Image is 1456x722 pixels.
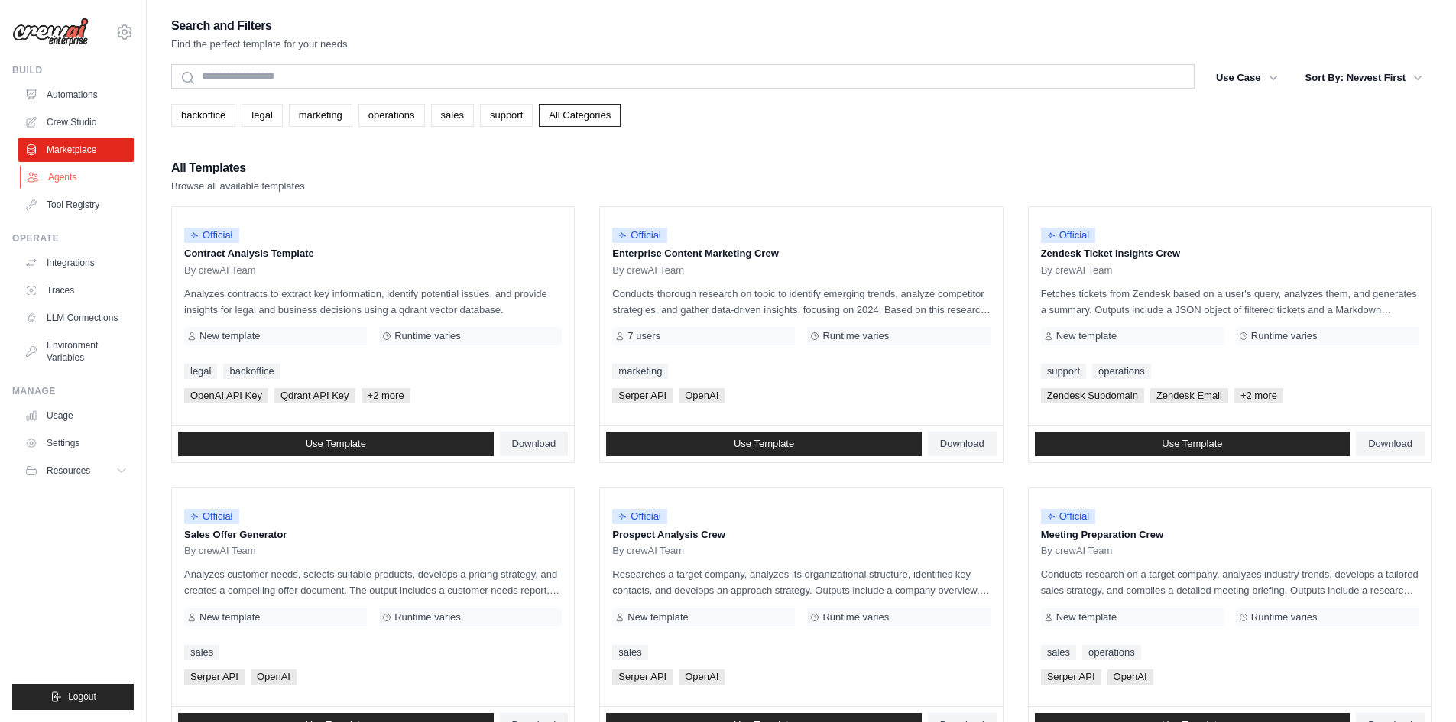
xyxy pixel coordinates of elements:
a: Download [1356,432,1425,456]
span: Use Template [734,438,794,450]
a: Crew Studio [18,110,134,134]
a: operations [1082,645,1141,660]
span: Serper API [184,669,245,685]
a: Use Template [178,432,494,456]
span: Download [512,438,556,450]
a: Integrations [18,251,134,275]
a: legal [184,364,217,379]
span: Qdrant API Key [274,388,355,403]
button: Resources [18,458,134,483]
span: Official [184,228,239,243]
p: Fetches tickets from Zendesk based on a user's query, analyzes them, and generates a summary. Out... [1041,286,1419,318]
span: By crewAI Team [612,264,684,277]
a: marketing [289,104,352,127]
a: Use Template [606,432,922,456]
h2: Search and Filters [171,15,348,37]
p: Contract Analysis Template [184,246,562,261]
p: Sales Offer Generator [184,527,562,542]
a: Marketplace [18,138,134,162]
span: Resources [47,465,90,477]
span: Runtime varies [1251,330,1318,342]
a: sales [431,104,474,127]
a: legal [242,104,282,127]
img: Logo [12,18,89,47]
a: Environment Variables [18,333,134,370]
a: backoffice [223,364,280,379]
p: Researches a target company, analyzes its organizational structure, identifies key contacts, and ... [612,566,990,598]
h2: All Templates [171,157,305,179]
div: Operate [12,232,134,244]
a: Use Template [1035,432,1351,456]
a: backoffice [171,104,235,127]
span: Official [612,228,667,243]
span: OpenAI [1107,669,1153,685]
a: Traces [18,278,134,303]
a: Usage [18,403,134,428]
a: All Categories [539,104,621,127]
p: Zendesk Ticket Insights Crew [1041,246,1419,261]
span: New template [199,611,260,623]
iframe: Chat Widget [1380,649,1456,722]
a: marketing [612,364,668,379]
span: Runtime varies [822,611,889,623]
p: Enterprise Content Marketing Crew [612,246,990,261]
a: operations [1092,364,1151,379]
a: operations [358,104,425,127]
a: Download [500,432,569,456]
span: Official [184,509,239,524]
a: Tool Registry [18,193,134,217]
span: By crewAI Team [184,545,256,557]
div: Build [12,64,134,76]
a: Settings [18,431,134,455]
span: New template [199,330,260,342]
p: Analyzes customer needs, selects suitable products, develops a pricing strategy, and creates a co... [184,566,562,598]
p: Prospect Analysis Crew [612,527,990,542]
p: Meeting Preparation Crew [1041,527,1419,542]
p: Browse all available templates [171,179,305,194]
span: By crewAI Team [612,545,684,557]
span: +2 more [1234,388,1283,403]
span: New template [627,611,688,623]
a: LLM Connections [18,306,134,330]
p: Find the perfect template for your needs [171,37,348,52]
button: Use Case [1207,64,1287,92]
span: Use Template [306,438,366,450]
span: Zendesk Subdomain [1041,388,1144,403]
span: 7 users [627,330,660,342]
div: Manage [12,385,134,397]
a: support [1041,364,1086,379]
span: +2 more [362,388,410,403]
p: Conducts thorough research on topic to identify emerging trends, analyze competitor strategies, a... [612,286,990,318]
p: Conducts research on a target company, analyzes industry trends, develops a tailored sales strate... [1041,566,1419,598]
span: By crewAI Team [1041,545,1113,557]
span: Runtime varies [822,330,889,342]
span: Runtime varies [394,330,461,342]
a: Automations [18,83,134,107]
a: sales [184,645,219,660]
span: OpenAI [679,388,725,403]
span: By crewAI Team [1041,264,1113,277]
span: New template [1056,330,1117,342]
span: Official [1041,509,1096,524]
a: support [480,104,533,127]
span: OpenAI [679,669,725,685]
span: Logout [68,691,96,703]
a: Agents [20,165,135,189]
p: Analyzes contracts to extract key information, identify potential issues, and provide insights fo... [184,286,562,318]
span: Serper API [1041,669,1101,685]
a: sales [1041,645,1076,660]
button: Sort By: Newest First [1296,64,1432,92]
span: OpenAI [251,669,297,685]
span: Runtime varies [394,611,461,623]
span: Official [1041,228,1096,243]
span: OpenAI API Key [184,388,268,403]
span: Use Template [1162,438,1222,450]
a: sales [612,645,647,660]
span: Runtime varies [1251,611,1318,623]
span: Download [1368,438,1412,450]
span: Official [612,509,667,524]
span: By crewAI Team [184,264,256,277]
span: Zendesk Email [1150,388,1228,403]
span: Serper API [612,669,673,685]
